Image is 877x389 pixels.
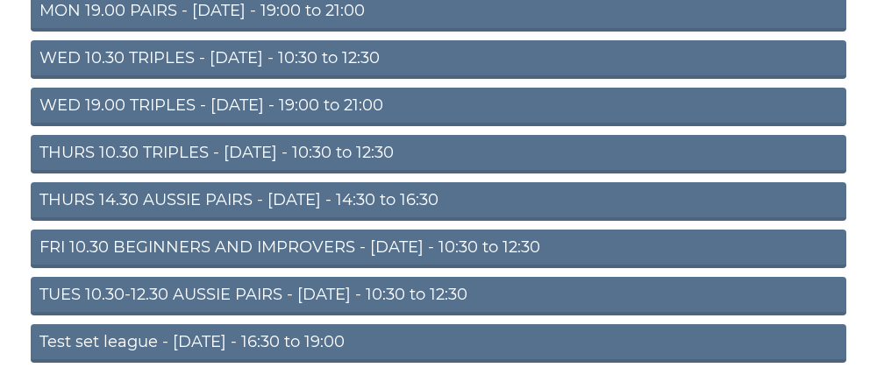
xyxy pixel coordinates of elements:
a: TUES 10.30-12.30 AUSSIE PAIRS - [DATE] - 10:30 to 12:30 [31,277,846,315]
a: THURS 10.30 TRIPLES - [DATE] - 10:30 to 12:30 [31,135,846,173]
a: FRI 10.30 BEGINNERS AND IMPROVERS - [DATE] - 10:30 to 12:30 [31,230,846,268]
a: THURS 14.30 AUSSIE PAIRS - [DATE] - 14:30 to 16:30 [31,182,846,221]
a: Test set league - [DATE] - 16:30 to 19:00 [31,324,846,363]
a: WED 19.00 TRIPLES - [DATE] - 19:00 to 21:00 [31,88,846,126]
a: WED 10.30 TRIPLES - [DATE] - 10:30 to 12:30 [31,40,846,79]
